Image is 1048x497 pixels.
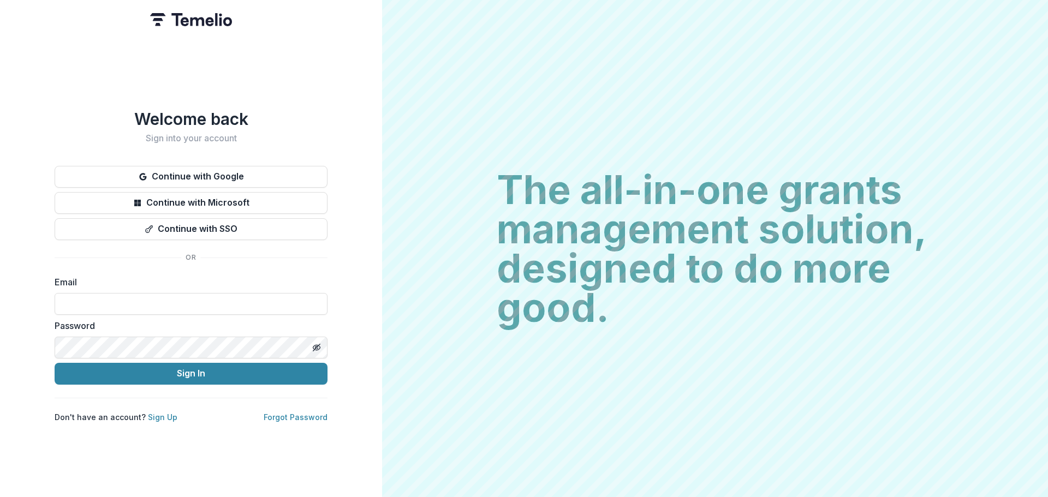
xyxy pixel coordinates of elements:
button: Sign In [55,363,327,385]
label: Email [55,276,321,289]
button: Continue with Google [55,166,327,188]
button: Toggle password visibility [308,339,325,356]
label: Password [55,319,321,332]
button: Continue with Microsoft [55,192,327,214]
h2: Sign into your account [55,133,327,143]
img: Temelio [150,13,232,26]
p: Don't have an account? [55,411,177,423]
h1: Welcome back [55,109,327,129]
button: Continue with SSO [55,218,327,240]
a: Sign Up [148,412,177,422]
a: Forgot Password [264,412,327,422]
